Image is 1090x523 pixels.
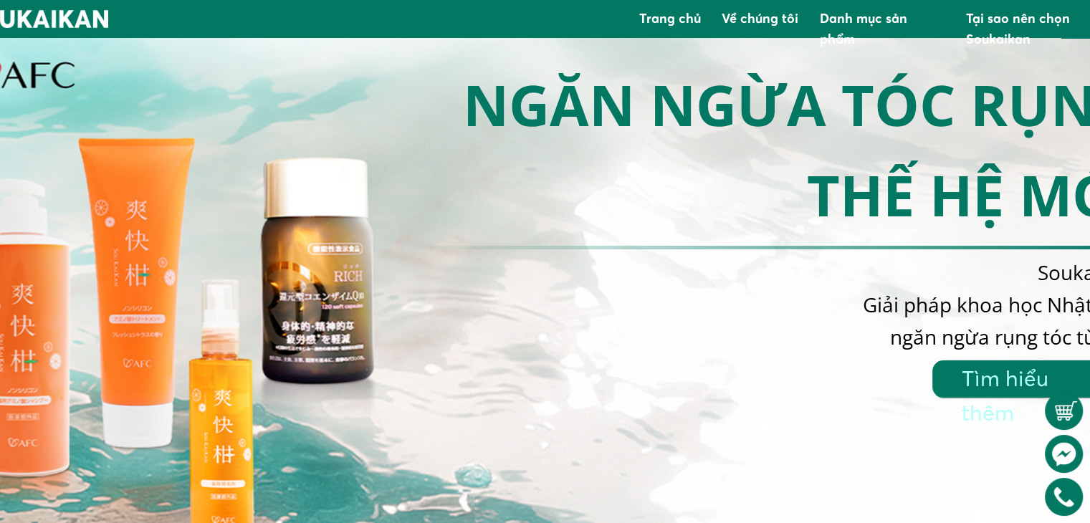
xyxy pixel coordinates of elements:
[722,9,800,29] h3: Về chúng tôi
[820,9,945,50] h3: Danh mục sản phẩm
[639,9,702,29] h3: Trang chủ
